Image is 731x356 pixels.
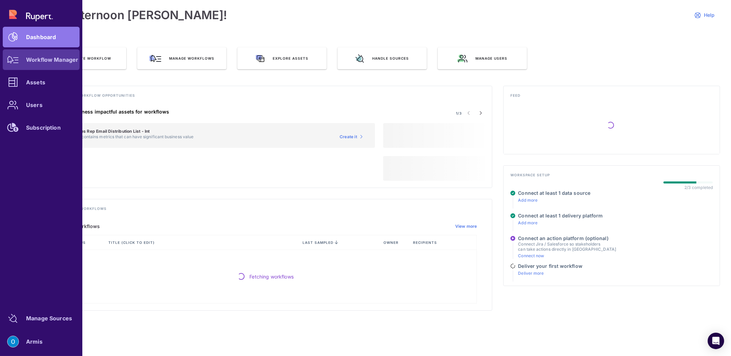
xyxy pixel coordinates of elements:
a: View more [455,224,477,229]
h3: QUICK ACTIONS [37,38,720,47]
span: 1/3 [456,111,462,116]
span: last sampled [303,240,333,245]
span: Manage workflows [169,56,215,61]
h4: Deliver your first workflow [518,263,582,269]
a: Deliver more [518,271,544,276]
h4: Discover new workflow opportunities [44,93,485,102]
a: Users [3,95,80,115]
span: Recipients [413,240,438,245]
div: Open Intercom Messenger [708,333,724,349]
h4: Suggested business impactful assets for workflows [44,109,375,115]
img: account-photo [8,336,19,347]
a: Connect now [518,253,544,258]
p: Connect Jira / Salesforce so stakeholders can take actions directly in [GEOGRAPHIC_DATA] [518,241,616,252]
a: Workflow Manager [3,49,80,70]
a: Assets [3,72,80,93]
span: Help [704,12,715,18]
span: Title (click to edit) [108,240,156,245]
span: Manage users [476,56,508,61]
a: Add more [518,198,538,203]
h4: Feed [510,93,713,102]
a: Add more [518,220,538,225]
span: Fetching workflows [249,273,294,280]
div: Subscription [26,126,61,130]
span: Create it [340,134,357,140]
span: Handle sources [372,56,409,61]
span: Owner [384,240,400,245]
div: 2/3 completed [684,185,713,190]
a: Manage Sources [3,308,80,329]
h4: Workspace setup [510,173,713,181]
h4: Connect at least 1 delivery platform [518,213,603,219]
div: Manage Sources [26,316,72,320]
h4: Track existing workflows [44,206,485,215]
span: Explore assets [273,56,308,61]
a: Subscription [3,117,80,138]
h4: Connect at least 1 data source [518,190,590,196]
h1: Good afternoon [PERSON_NAME]! [37,8,227,22]
h4: Connect an action platform (optional) [518,235,616,241]
div: Workflow Manager [26,58,78,62]
span: Create Workflow [71,56,111,61]
div: Users [26,103,43,107]
div: Armis [26,340,43,344]
div: Assets [26,80,45,84]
